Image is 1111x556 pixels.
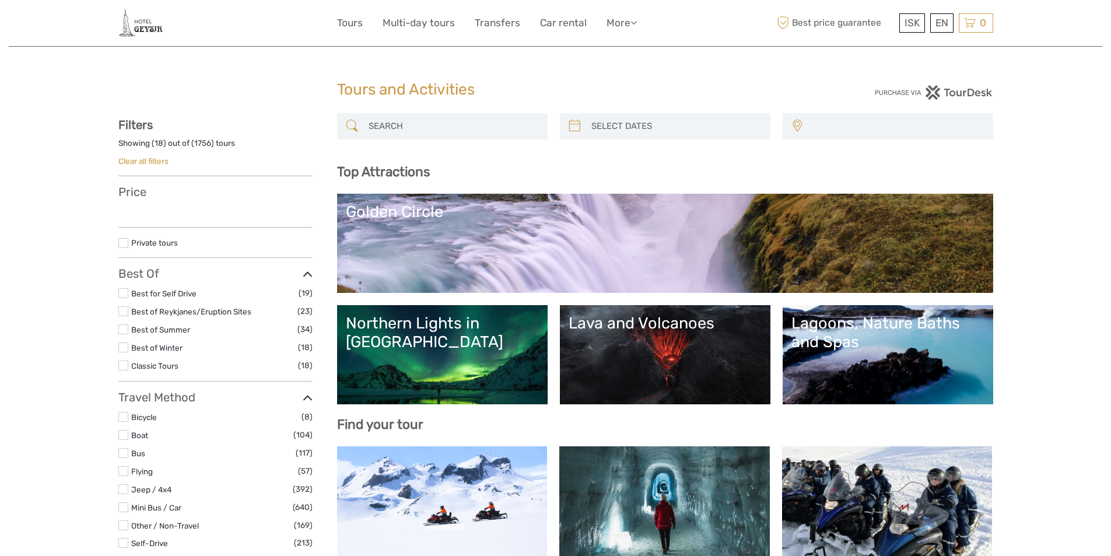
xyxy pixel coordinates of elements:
[131,307,251,316] a: Best of Reykjanes/Eruption Sites
[346,314,539,396] a: Northern Lights in [GEOGRAPHIC_DATA]
[294,519,313,532] span: (169)
[131,521,199,530] a: Other / Non-Travel
[118,9,163,37] img: 2245-fc00950d-c906-46d7-b8c2-e740c3f96a38_logo_small.jpg
[131,325,190,334] a: Best of Summer
[791,314,984,396] a: Lagoons, Nature Baths and Spas
[302,410,313,424] span: (8)
[131,467,153,476] a: Flying
[337,164,430,180] b: Top Attractions
[131,289,197,298] a: Best for Self Drive
[540,15,587,32] a: Car rental
[299,286,313,300] span: (19)
[298,359,313,372] span: (18)
[131,412,157,422] a: Bicycle
[874,85,993,100] img: PurchaseViaTourDesk.png
[294,536,313,550] span: (213)
[337,15,363,32] a: Tours
[297,305,313,318] span: (23)
[118,118,153,132] strong: Filters
[298,464,313,478] span: (57)
[297,323,313,336] span: (34)
[118,156,169,166] a: Clear all filters
[131,361,178,370] a: Classic Tours
[293,501,313,514] span: (640)
[194,138,211,149] label: 1756
[337,81,774,99] h1: Tours and Activities
[383,15,455,32] a: Multi-day tours
[155,138,163,149] label: 18
[569,314,762,333] div: Lava and Volcanoes
[346,202,984,221] div: Golden Circle
[131,343,183,352] a: Best of Winter
[364,116,542,137] input: SEARCH
[131,485,171,494] a: Jeep / 4x4
[905,17,920,29] span: ISK
[346,314,539,352] div: Northern Lights in [GEOGRAPHIC_DATA]
[346,202,984,284] a: Golden Circle
[118,185,313,199] h3: Price
[475,15,520,32] a: Transfers
[587,116,765,137] input: SELECT DATES
[131,538,168,548] a: Self-Drive
[131,238,178,247] a: Private tours
[791,314,984,352] div: Lagoons, Nature Baths and Spas
[298,341,313,354] span: (18)
[978,17,988,29] span: 0
[118,138,313,156] div: Showing ( ) out of ( ) tours
[296,446,313,460] span: (117)
[337,417,423,432] b: Find your tour
[930,13,954,33] div: EN
[118,390,313,404] h3: Travel Method
[118,267,313,281] h3: Best Of
[569,314,762,396] a: Lava and Volcanoes
[131,503,181,512] a: Mini Bus / Car
[293,428,313,442] span: (104)
[774,13,896,33] span: Best price guarantee
[293,482,313,496] span: (392)
[131,449,145,458] a: Bus
[607,15,637,32] a: More
[131,431,148,440] a: Boat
